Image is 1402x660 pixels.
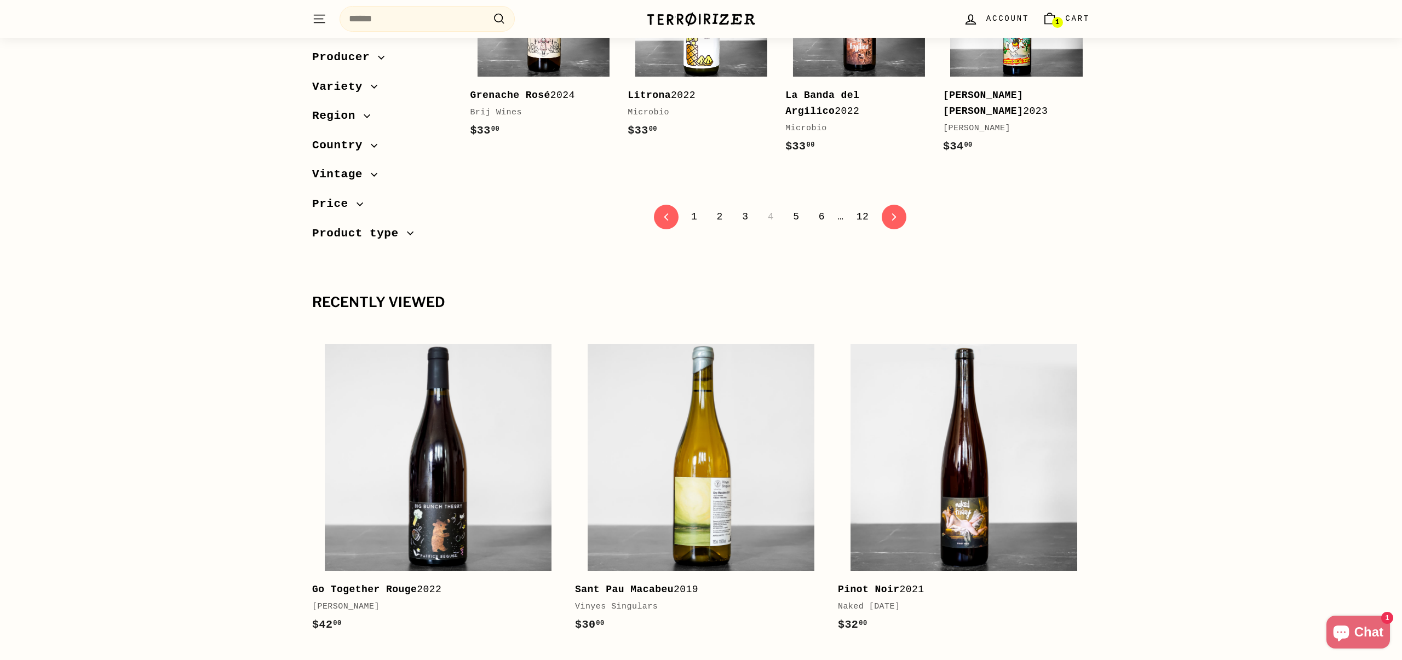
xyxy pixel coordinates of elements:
b: Go Together Rouge [312,584,417,595]
div: Microbio [785,122,921,135]
span: Price [312,195,357,214]
span: $32 [838,618,867,631]
div: 2021 [838,582,1079,598]
a: Pinot Noir2021Naked [DATE] [838,332,1090,645]
sup: 00 [333,620,341,627]
sup: 00 [596,620,604,627]
div: Vinyes Singulars [575,600,816,613]
b: Grenache Rosé [470,90,550,101]
div: Naked [DATE] [838,600,1079,613]
a: 2 [710,207,729,226]
sup: 00 [964,141,972,149]
span: $42 [312,618,342,631]
b: Litrona [628,90,671,101]
a: Go Together Rouge2022[PERSON_NAME] [312,332,564,645]
button: Product type [312,222,452,251]
a: Sant Pau Macabeu2019Vinyes Singulars [575,332,827,645]
button: Price [312,193,452,222]
button: Region [312,105,452,134]
sup: 00 [859,620,867,627]
span: $33 [470,124,499,137]
inbox-online-store-chat: Shopify online store chat [1323,616,1393,651]
div: [PERSON_NAME] [312,600,553,613]
b: [PERSON_NAME] [PERSON_NAME] [943,90,1023,117]
a: 3 [736,207,755,226]
span: $30 [575,618,605,631]
div: 2024 [470,88,606,103]
div: 2019 [575,582,816,598]
span: 1 [1055,19,1059,26]
div: [PERSON_NAME] [943,122,1079,135]
span: … [837,212,843,222]
div: Microbio [628,106,763,119]
sup: 00 [807,141,815,149]
div: 2022 [628,88,763,103]
a: Cart [1036,3,1096,35]
span: 4 [761,207,780,226]
a: 5 [786,207,806,226]
div: 2023 [943,88,1079,119]
a: 1 [685,207,704,226]
span: Account [986,13,1029,25]
b: Sant Pau Macabeu [575,584,674,595]
button: Country [312,134,452,163]
b: La Banda del Argilico [785,90,859,117]
span: Country [312,136,371,155]
a: 12 [850,207,876,226]
span: Producer [312,49,378,67]
span: $34 [943,140,973,153]
span: $33 [628,124,657,137]
div: 2022 [785,88,921,119]
a: 6 [812,207,831,226]
b: Pinot Noir [838,584,900,595]
span: Cart [1065,13,1090,25]
button: Producer [312,46,452,76]
button: Vintage [312,163,452,193]
span: Region [312,107,364,126]
span: Vintage [312,166,371,184]
div: 2022 [312,582,553,598]
button: Variety [312,75,452,105]
a: Account [957,3,1036,35]
span: Product type [312,224,407,243]
span: $33 [785,140,815,153]
span: Variety [312,78,371,96]
sup: 00 [491,125,499,133]
div: Brij Wines [470,106,606,119]
sup: 00 [649,125,657,133]
div: Recently viewed [312,295,1090,310]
